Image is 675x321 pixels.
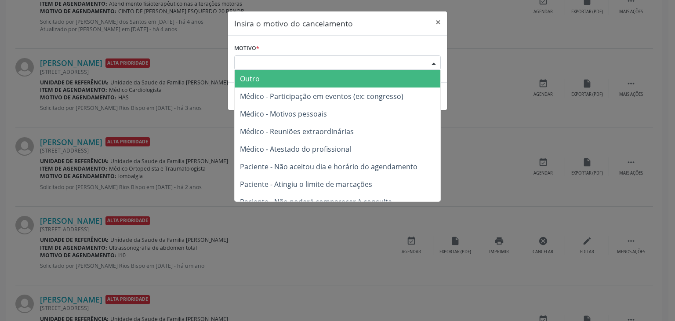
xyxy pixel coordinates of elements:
span: Paciente - Não poderá comparecer à consulta [240,197,392,207]
span: Médico - Participação em eventos (ex: congresso) [240,91,403,101]
span: Médico - Motivos pessoais [240,109,327,119]
h5: Insira o motivo do cancelamento [234,18,353,29]
button: Close [429,11,447,33]
span: Outro [240,74,260,84]
span: Paciente - Não aceitou dia e horário do agendamento [240,162,417,171]
span: Paciente - Atingiu o limite de marcações [240,179,372,189]
span: Médico - Reuniões extraordinárias [240,127,354,136]
span: Médico - Atestado do profissional [240,144,351,154]
label: Motivo [234,42,259,55]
